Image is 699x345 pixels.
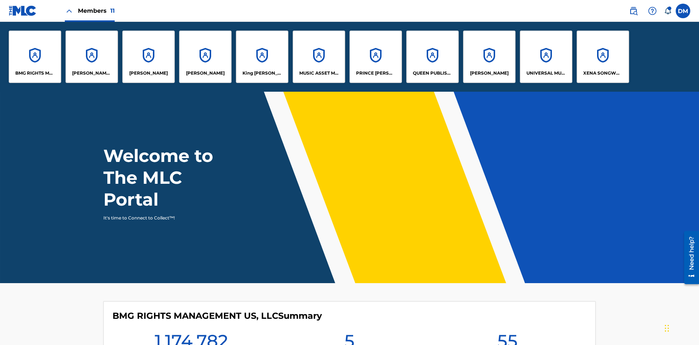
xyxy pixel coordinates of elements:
div: User Menu [676,4,690,18]
img: Close [65,7,74,15]
a: Accounts[PERSON_NAME] [122,31,175,83]
iframe: Chat Widget [663,310,699,345]
p: UNIVERSAL MUSIC PUB GROUP [526,70,566,76]
a: AccountsKing [PERSON_NAME] [236,31,288,83]
p: It's time to Connect to Collect™! [103,215,230,221]
div: Drag [665,317,669,339]
span: Members [78,7,115,15]
img: MLC Logo [9,5,37,16]
a: AccountsPRINCE [PERSON_NAME] [349,31,402,83]
p: PRINCE MCTESTERSON [356,70,396,76]
div: Notifications [664,7,671,15]
h4: BMG RIGHTS MANAGEMENT US, LLC [112,310,322,321]
iframe: Resource Center [679,228,699,288]
p: EYAMA MCSINGER [186,70,225,76]
img: help [648,7,657,15]
h1: Welcome to The MLC Portal [103,145,240,210]
p: MUSIC ASSET MANAGEMENT (MAM) [299,70,339,76]
p: BMG RIGHTS MANAGEMENT US, LLC [15,70,55,76]
p: ELVIS COSTELLO [129,70,168,76]
span: 11 [110,7,115,14]
p: CLEO SONGWRITER [72,70,112,76]
p: RONALD MCTESTERSON [470,70,509,76]
a: Accounts[PERSON_NAME] [463,31,516,83]
a: Accounts[PERSON_NAME] SONGWRITER [66,31,118,83]
p: XENA SONGWRITER [583,70,623,76]
img: search [629,7,638,15]
a: AccountsUNIVERSAL MUSIC PUB GROUP [520,31,572,83]
a: AccountsMUSIC ASSET MANAGEMENT (MAM) [293,31,345,83]
a: AccountsQUEEN PUBLISHA [406,31,459,83]
a: Public Search [626,4,641,18]
a: AccountsXENA SONGWRITER [577,31,629,83]
a: Accounts[PERSON_NAME] [179,31,232,83]
p: QUEEN PUBLISHA [413,70,453,76]
div: Help [645,4,660,18]
p: King McTesterson [242,70,282,76]
a: AccountsBMG RIGHTS MANAGEMENT US, LLC [9,31,61,83]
